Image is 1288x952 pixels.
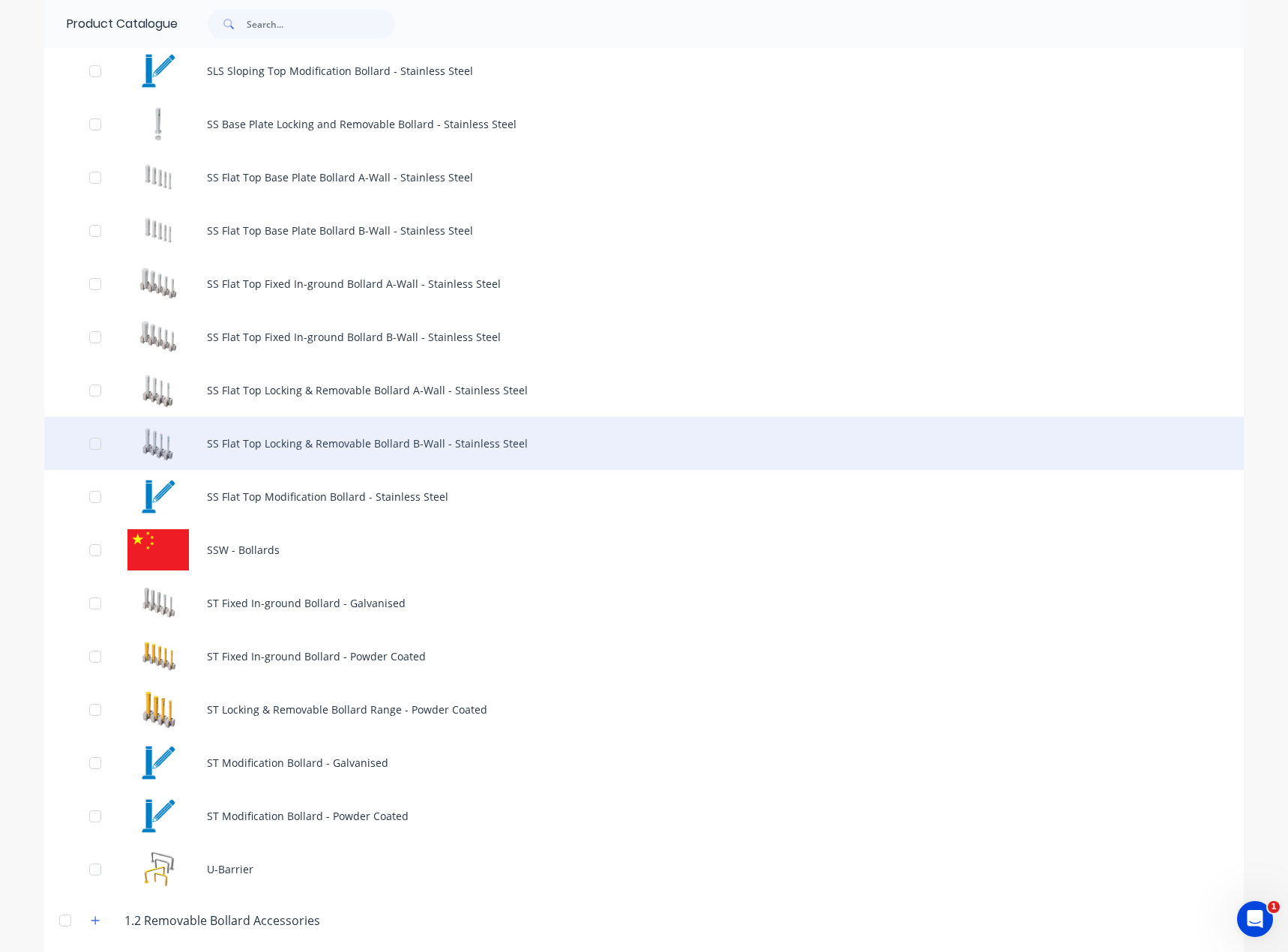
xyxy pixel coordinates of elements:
div: 1.2 Removable Bollard Accessories [112,912,332,930]
div: SS Flat Top Locking & Removable Bollard A-Wall - Stainless SteelSS Flat Top Locking & Removable B... [44,364,1244,417]
iframe: Intercom live chat [1237,901,1273,937]
div: SS Flat Top Locking & Removable Bollard B-Wall - Stainless SteelSS Flat Top Locking & Removable B... [44,417,1244,470]
div: SS Flat Top Fixed In-ground Bollard A-Wall - Stainless SteelSS Flat Top Fixed In-ground Bollard A... [44,257,1244,310]
div: SS Flat Top Base Plate Bollard A-Wall - Stainless SteelSS Flat Top Base Plate Bollard A-Wall - St... [44,151,1244,204]
div: ST Modification Bollard - Powder CoatedST Modification Bollard - Powder Coated [44,789,1244,843]
div: SS Flat Top Base Plate Bollard B-Wall - Stainless SteelSS Flat Top Base Plate Bollard B-Wall - St... [44,204,1244,257]
span: 1 [1268,901,1280,913]
div: SLS Sloping Top Modification Bollard - Stainless SteelSLS Sloping Top Modification Bollard - Stai... [44,44,1244,97]
div: ST Fixed In-ground Bollard - GalvanisedST Fixed In-ground Bollard - Galvanised [44,576,1244,630]
div: SS Flat Top Modification Bollard - Stainless SteelSS Flat Top Modification Bollard - Stainless Steel [44,470,1244,523]
input: Search... [247,9,395,39]
div: ST Modification Bollard - Galvanised ST Modification Bollard - Galvanised [44,736,1244,789]
div: ST Fixed In-ground Bollard - Powder CoatedST Fixed In-ground Bollard - Powder Coated [44,630,1244,683]
div: SS Base Plate Locking and Removable Bollard - Stainless SteelSS Base Plate Locking and Removable ... [44,97,1244,151]
div: U-BarrierU-Barrier [44,843,1244,896]
div: SS Flat Top Fixed In-ground Bollard B-Wall - Stainless SteelSS Flat Top Fixed In-ground Bollard B... [44,310,1244,364]
div: ST Locking & Removable Bollard Range - Powder CoatedST Locking & Removable Bollard Range - Powder... [44,683,1244,736]
div: SSW - BollardsSSW - Bollards [44,523,1244,576]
